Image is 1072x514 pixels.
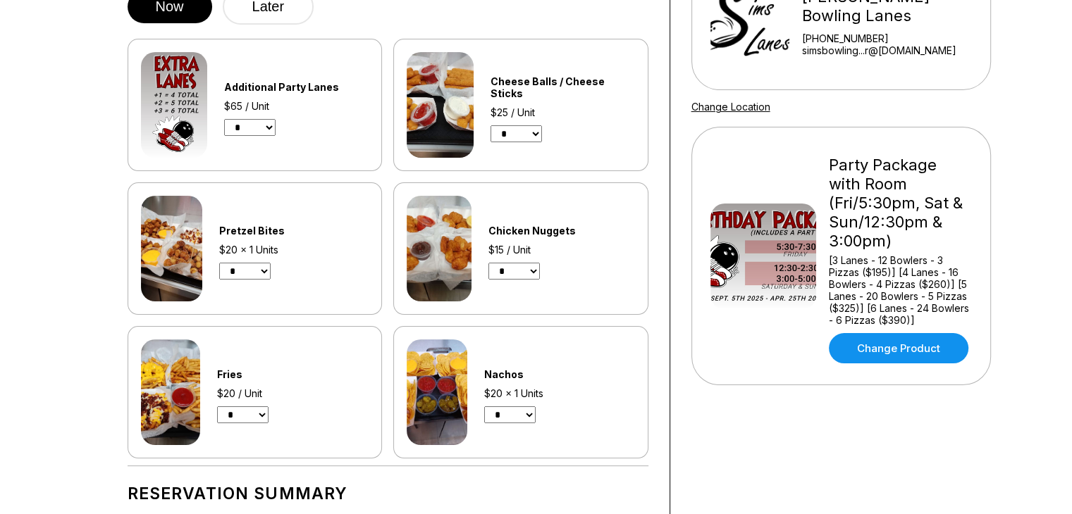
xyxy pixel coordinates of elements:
[484,368,589,380] div: Nachos
[141,196,202,301] img: Pretzel Bites
[710,203,816,309] img: Party Package with Room (Fri/5:30pm, Sat & Sun/12:30pm & 3:00pm)
[802,44,983,56] a: simsbowling...r@[DOMAIN_NAME]
[488,225,617,237] div: Chicken Nuggets
[491,75,635,99] div: Cheese Balls / Cheese Sticks
[224,81,369,93] div: Additional Party Lanes
[691,101,770,113] a: Change Location
[219,225,329,237] div: Pretzel Bites
[829,254,972,326] div: [3 Lanes - 12 Bowlers - 3 Pizzas ($195)] [4 Lanes - 16 Bowlers - 4 Pizzas ($260)] [5 Lanes - 20 B...
[488,244,617,256] div: $15 / Unit
[224,100,369,112] div: $65 / Unit
[141,339,200,445] img: Fries
[219,244,329,256] div: $20 x 1 Units
[829,156,972,251] div: Party Package with Room (Fri/5:30pm, Sat & Sun/12:30pm & 3:00pm)
[141,52,208,158] img: Additional Party Lanes
[484,387,589,399] div: $20 x 1 Units
[407,196,472,301] img: Chicken Nuggets
[128,484,648,503] h1: Reservation Summary
[217,368,315,380] div: Fries
[217,387,315,399] div: $20 / Unit
[407,339,467,445] img: Nachos
[802,32,983,44] div: [PHONE_NUMBER]
[491,106,635,118] div: $25 / Unit
[407,52,474,158] img: Cheese Balls / Cheese Sticks
[829,333,968,363] a: Change Product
